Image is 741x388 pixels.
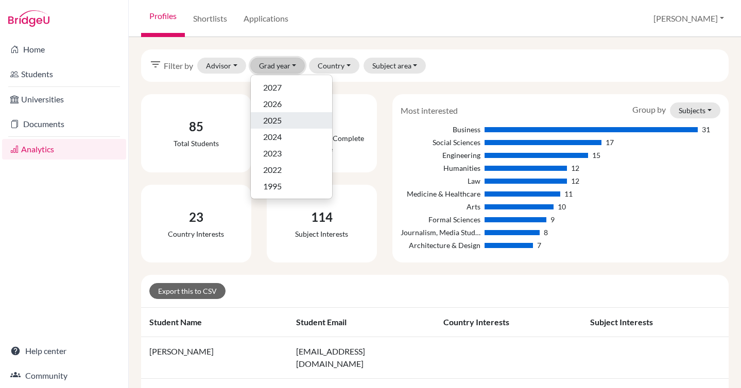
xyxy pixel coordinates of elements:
button: Advisor [197,58,246,74]
button: 2023 [251,145,332,162]
button: Subjects [670,102,720,118]
div: Subject interests [295,228,348,239]
span: 2024 [263,131,282,143]
span: 2023 [263,147,282,160]
a: Export this to CSV [149,283,226,299]
a: Community [2,365,126,386]
div: 114 [295,208,348,226]
div: 10 [558,201,566,212]
span: 2027 [263,81,282,94]
td: [EMAIL_ADDRESS][DOMAIN_NAME] [288,337,435,379]
span: 1995 [263,180,282,192]
div: 8 [544,227,548,238]
button: 2022 [251,162,332,178]
div: Engineering [401,150,480,161]
div: 15 [592,150,600,161]
div: Business [401,124,480,135]
button: 2027 [251,79,332,96]
button: Subject area [364,58,426,74]
a: Documents [2,114,126,134]
th: Country interests [435,308,582,337]
a: Analytics [2,139,126,160]
button: Grad year [250,58,305,74]
a: Help center [2,341,126,361]
img: Bridge-U [8,10,49,27]
span: 2022 [263,164,282,176]
button: 1995 [251,178,332,195]
div: Social Sciences [401,137,480,148]
a: Home [2,39,126,60]
th: Student email [288,308,435,337]
div: Group by [625,102,728,118]
div: 85 [174,117,219,136]
div: 23 [168,208,224,226]
div: Humanities [401,163,480,173]
div: 7 [537,240,541,251]
div: Architecture & Design [401,240,480,251]
div: Medicine & Healthcare [401,188,480,199]
button: 2025 [251,112,332,129]
div: 12 [571,175,579,186]
div: 31 [702,124,710,135]
div: 12 [571,163,579,173]
th: Subject interests [582,308,729,337]
button: [PERSON_NAME] [649,9,729,28]
span: 2025 [263,114,282,127]
th: Student name [141,308,288,337]
a: Universities [2,89,126,110]
span: 2026 [263,98,282,110]
div: Formal Sciences [401,214,480,225]
span: Filter by [164,60,193,72]
a: Students [2,64,126,84]
div: 9 [550,214,555,225]
div: Law [401,175,480,186]
button: 2024 [251,129,332,145]
div: Grad year [250,75,333,199]
div: Journalism, Media Studies & Communication [401,227,480,238]
div: Arts [401,201,480,212]
div: Country interests [168,228,224,239]
button: Country [309,58,359,74]
i: filter_list [149,58,162,70]
div: Total students [174,138,219,149]
div: 17 [606,137,614,148]
button: 2026 [251,96,332,112]
div: Most interested [393,104,466,117]
td: [PERSON_NAME] [141,337,288,379]
div: 11 [564,188,573,199]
